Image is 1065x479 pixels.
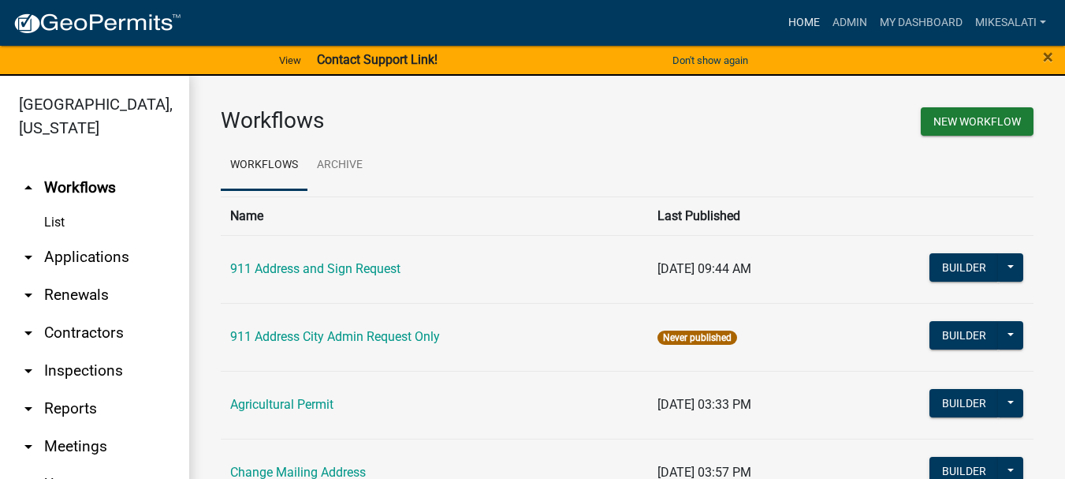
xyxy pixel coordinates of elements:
span: Never published [657,331,737,345]
h3: Workflows [221,107,616,134]
i: arrow_drop_up [19,178,38,197]
a: 911 Address and Sign Request [230,261,400,276]
button: Builder [929,253,999,282]
i: arrow_drop_down [19,248,38,267]
th: Last Published [648,196,884,235]
i: arrow_drop_down [19,361,38,380]
button: New Workflow [921,107,1033,136]
button: Close [1043,47,1053,66]
a: Admin [826,8,873,38]
a: View [273,47,307,73]
i: arrow_drop_down [19,399,38,418]
a: MikeSalati [969,8,1052,38]
a: Home [782,8,826,38]
a: Workflows [221,140,307,191]
a: My Dashboard [873,8,969,38]
i: arrow_drop_down [19,286,38,305]
i: arrow_drop_down [19,324,38,342]
span: [DATE] 09:44 AM [657,261,751,276]
th: Name [221,196,648,235]
button: Builder [929,321,999,350]
span: × [1043,46,1053,68]
i: arrow_drop_down [19,437,38,456]
button: Builder [929,389,999,417]
button: Don't show again [666,47,754,73]
a: 911 Address City Admin Request Only [230,329,440,344]
a: Archive [307,140,372,191]
span: [DATE] 03:33 PM [657,397,751,412]
strong: Contact Support Link! [317,52,438,67]
a: Agricultural Permit [230,397,333,412]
